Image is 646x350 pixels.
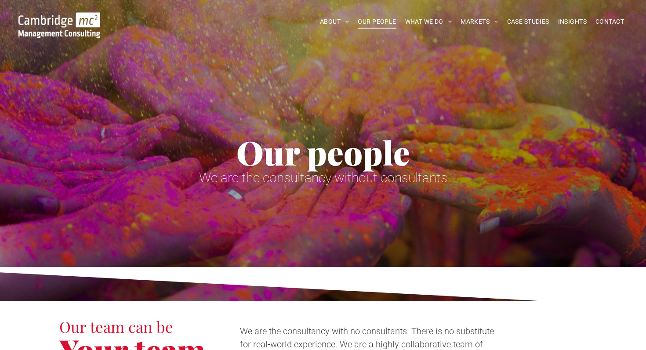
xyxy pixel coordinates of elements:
[316,15,354,29] a: ABOUT
[503,15,554,29] a: CASE STUDIES
[554,15,591,29] a: INSIGHTS
[18,14,100,23] a: Your Business Transformed | Cambridge Management Consulting
[591,15,628,29] a: CONTACT
[456,15,502,29] a: MARKETS
[401,15,457,29] a: WHAT WE DO
[199,170,447,185] span: We are the consultancy without consultants
[18,12,100,38] img: Go to Homepage
[353,15,400,29] a: OUR PEOPLE
[59,316,173,337] span: Our team can be
[236,130,410,174] span: Our people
